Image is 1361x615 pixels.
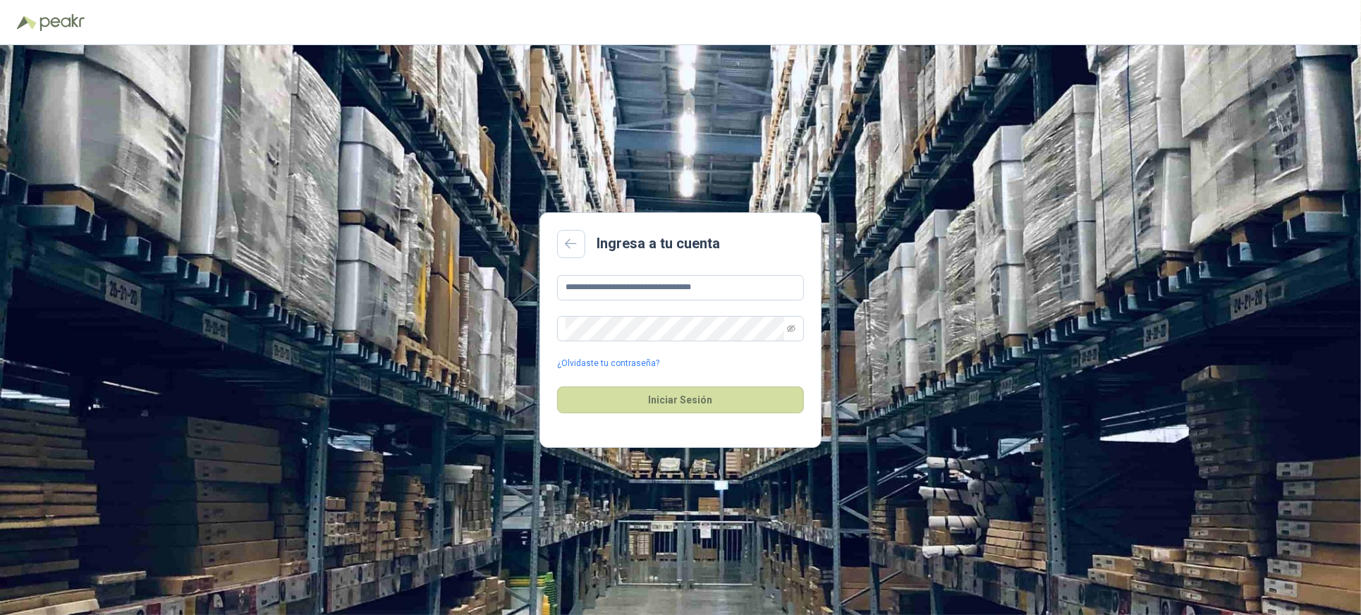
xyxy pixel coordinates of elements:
span: eye-invisible [787,324,795,333]
img: Logo [17,16,37,30]
h2: Ingresa a tu cuenta [597,233,720,255]
img: Peakr [39,14,85,31]
a: ¿Olvidaste tu contraseña? [557,357,659,370]
button: Iniciar Sesión [557,386,804,413]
